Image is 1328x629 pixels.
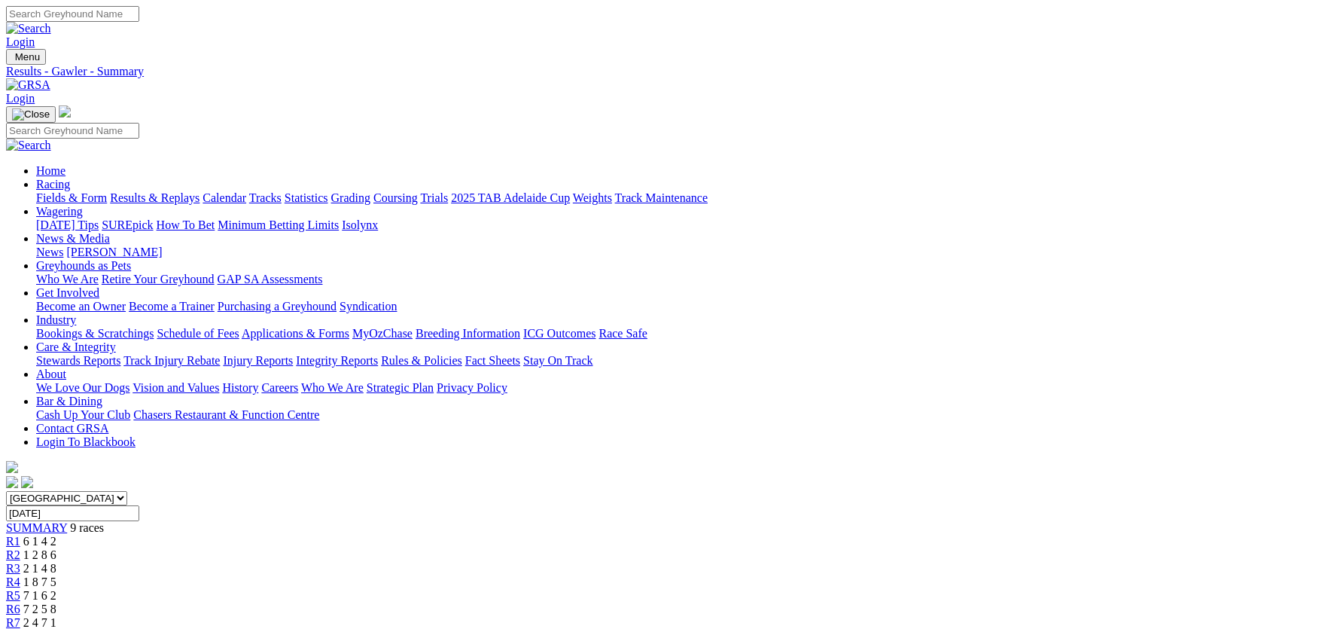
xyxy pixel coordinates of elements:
[59,105,71,118] img: logo-grsa-white.png
[36,205,83,218] a: Wagering
[296,354,378,367] a: Integrity Reports
[242,327,349,340] a: Applications & Forms
[133,408,319,421] a: Chasers Restaurant & Function Centre
[157,327,239,340] a: Schedule of Fees
[6,49,46,65] button: Toggle navigation
[218,300,337,313] a: Purchasing a Greyhound
[132,381,219,394] a: Vision and Values
[36,408,1322,422] div: Bar & Dining
[223,354,293,367] a: Injury Reports
[6,22,51,35] img: Search
[465,354,520,367] a: Fact Sheets
[36,313,76,326] a: Industry
[6,65,1322,78] a: Results - Gawler - Summary
[23,548,56,561] span: 1 2 8 6
[36,300,126,313] a: Become an Owner
[381,354,462,367] a: Rules & Policies
[21,476,33,488] img: twitter.svg
[12,108,50,121] img: Close
[6,576,20,588] a: R4
[6,92,35,105] a: Login
[416,327,520,340] a: Breeding Information
[367,381,434,394] a: Strategic Plan
[36,191,107,204] a: Fields & Form
[36,232,110,245] a: News & Media
[599,327,647,340] a: Race Safe
[6,476,18,488] img: facebook.svg
[157,218,215,231] a: How To Bet
[6,535,20,548] a: R1
[36,408,130,421] a: Cash Up Your Club
[352,327,413,340] a: MyOzChase
[36,191,1322,205] div: Racing
[36,354,1322,368] div: Care & Integrity
[203,191,246,204] a: Calendar
[6,603,20,615] a: R6
[36,164,65,177] a: Home
[222,381,258,394] a: History
[23,589,56,602] span: 7 1 6 2
[23,616,56,629] span: 2 4 7 1
[23,603,56,615] span: 7 2 5 8
[36,340,116,353] a: Care & Integrity
[36,246,63,258] a: News
[36,218,1322,232] div: Wagering
[285,191,328,204] a: Statistics
[6,123,139,139] input: Search
[373,191,418,204] a: Coursing
[66,246,162,258] a: [PERSON_NAME]
[36,286,99,299] a: Get Involved
[340,300,397,313] a: Syndication
[573,191,612,204] a: Weights
[6,461,18,473] img: logo-grsa-white.png
[6,521,67,534] a: SUMMARY
[36,178,70,191] a: Racing
[6,616,20,629] a: R7
[23,576,56,588] span: 1 8 7 5
[36,395,102,408] a: Bar & Dining
[261,381,298,394] a: Careers
[6,589,20,602] a: R5
[102,273,215,285] a: Retire Your Greyhound
[23,562,56,575] span: 2 1 4 8
[6,139,51,152] img: Search
[420,191,448,204] a: Trials
[36,273,1322,286] div: Greyhounds as Pets
[36,218,99,231] a: [DATE] Tips
[36,354,120,367] a: Stewards Reports
[36,273,99,285] a: Who We Are
[6,78,50,92] img: GRSA
[23,535,56,548] span: 6 1 4 2
[110,191,200,204] a: Results & Replays
[36,300,1322,313] div: Get Involved
[6,562,20,575] a: R3
[36,327,1322,340] div: Industry
[301,381,364,394] a: Who We Are
[218,218,339,231] a: Minimum Betting Limits
[36,368,66,380] a: About
[342,218,378,231] a: Isolynx
[123,354,220,367] a: Track Injury Rebate
[36,381,1322,395] div: About
[523,327,595,340] a: ICG Outcomes
[6,505,139,521] input: Select date
[615,191,708,204] a: Track Maintenance
[15,51,40,63] span: Menu
[36,422,108,435] a: Contact GRSA
[218,273,323,285] a: GAP SA Assessments
[6,548,20,561] a: R2
[36,381,129,394] a: We Love Our Dogs
[129,300,215,313] a: Become a Trainer
[6,6,139,22] input: Search
[331,191,370,204] a: Grading
[36,435,136,448] a: Login To Blackbook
